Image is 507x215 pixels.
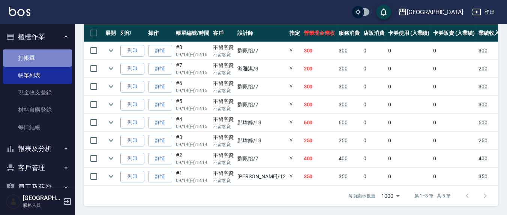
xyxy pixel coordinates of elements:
[174,96,211,113] td: #5
[302,132,337,149] td: 250
[3,158,72,178] button: 客戶管理
[148,153,172,164] a: 詳情
[337,78,361,96] td: 300
[288,24,302,42] th: 指定
[361,150,386,167] td: 0
[235,132,287,149] td: 鄭瑋婷 /13
[431,132,477,149] td: 0
[337,150,361,167] td: 400
[213,51,234,58] p: 不留客資
[174,168,211,185] td: #1
[3,67,72,84] a: 帳單列表
[477,150,501,167] td: 400
[386,96,432,113] td: 0
[431,78,477,96] td: 0
[105,99,117,110] button: expand row
[361,42,386,60] td: 0
[3,178,72,197] button: 員工及薪資
[213,97,234,105] div: 不留客資
[288,42,302,60] td: Y
[213,159,234,166] p: 不留客資
[477,60,501,78] td: 200
[105,171,117,182] button: expand row
[23,194,61,202] h5: [GEOGRAPHIC_DATA]
[148,117,172,128] a: 詳情
[103,24,118,42] th: 展開
[477,96,501,113] td: 300
[174,24,211,42] th: 帳單編號/時間
[337,96,361,113] td: 300
[23,202,61,209] p: 服務人員
[288,60,302,78] td: Y
[288,96,302,113] td: Y
[176,105,209,112] p: 09/14 (日) 12:15
[414,193,451,199] p: 第 1–8 筆 共 8 筆
[174,114,211,131] td: #4
[431,114,477,131] td: 0
[337,24,361,42] th: 服務消費
[176,141,209,148] p: 09/14 (日) 12:14
[120,153,144,164] button: 列印
[302,150,337,167] td: 400
[213,115,234,123] div: 不留客資
[213,61,234,69] div: 不留客資
[337,168,361,185] td: 350
[213,169,234,177] div: 不留客資
[288,150,302,167] td: Y
[386,60,432,78] td: 0
[302,96,337,113] td: 300
[174,132,211,149] td: #3
[386,132,432,149] td: 0
[120,81,144,93] button: 列印
[477,78,501,96] td: 300
[361,24,386,42] th: 店販消費
[120,117,144,128] button: 列印
[361,60,386,78] td: 0
[431,42,477,60] td: 0
[407,7,463,17] div: [GEOGRAPHIC_DATA]
[235,96,287,113] td: 劉佩怡 /7
[211,24,236,42] th: 客戶
[477,24,501,42] th: 業績收入
[361,168,386,185] td: 0
[105,135,117,146] button: expand row
[176,69,209,76] p: 09/14 (日) 12:15
[235,42,287,60] td: 劉佩怡 /7
[120,171,144,182] button: 列印
[213,87,234,94] p: 不留客資
[288,168,302,185] td: Y
[105,45,117,56] button: expand row
[302,24,337,42] th: 營業現金應收
[3,27,72,46] button: 櫃檯作業
[378,186,402,206] div: 1000
[174,60,211,78] td: #7
[118,24,146,42] th: 列印
[213,123,234,130] p: 不留客資
[105,117,117,128] button: expand row
[176,51,209,58] p: 09/14 (日) 12:16
[176,177,209,184] p: 09/14 (日) 12:14
[120,99,144,110] button: 列印
[3,84,72,101] a: 現金收支登錄
[105,153,117,164] button: expand row
[477,132,501,149] td: 250
[337,60,361,78] td: 200
[148,135,172,146] a: 詳情
[302,168,337,185] td: 350
[174,42,211,60] td: #8
[302,78,337,96] td: 300
[431,24,477,42] th: 卡券販賣 (入業績)
[431,60,477,78] td: 0
[176,123,209,130] p: 09/14 (日) 12:15
[337,132,361,149] td: 250
[361,78,386,96] td: 0
[386,24,432,42] th: 卡券使用 (入業績)
[148,63,172,75] a: 詳情
[174,78,211,96] td: #6
[469,5,498,19] button: 登出
[120,63,144,75] button: 列印
[386,42,432,60] td: 0
[6,194,21,209] img: Person
[105,81,117,92] button: expand row
[148,45,172,57] a: 詳情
